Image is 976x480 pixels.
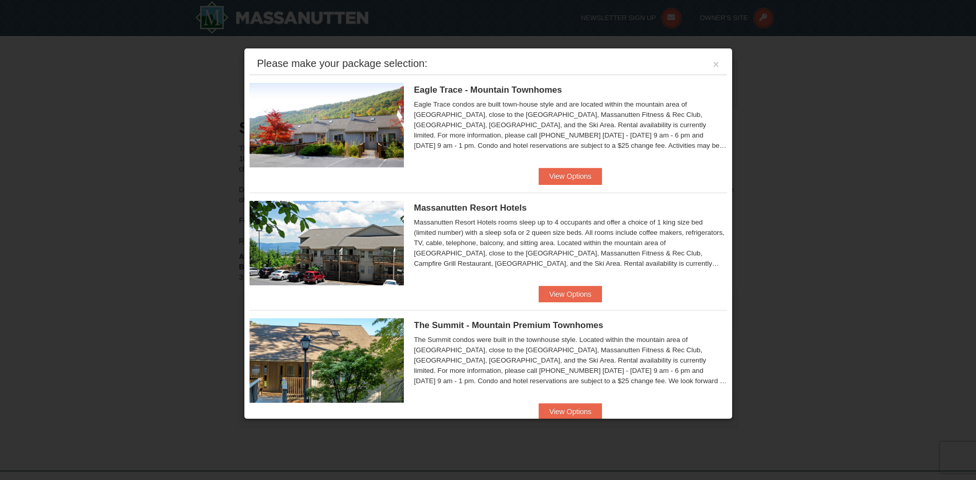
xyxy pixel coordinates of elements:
[539,403,601,420] button: View Options
[250,318,404,403] img: 19219034-1-0eee7e00.jpg
[414,85,562,95] span: Eagle Trace - Mountain Townhomes
[250,83,404,167] img: 19218983-1-9b289e55.jpg
[257,58,428,68] div: Please make your package selection:
[713,59,719,70] button: ×
[414,335,727,386] div: The Summit condos were built in the townhouse style. Located within the mountain area of [GEOGRAP...
[539,168,601,184] button: View Options
[250,201,404,285] img: 19219026-1-e3b4ac8e.jpg
[414,320,604,330] span: The Summit - Mountain Premium Townhomes
[414,203,527,213] span: Massanutten Resort Hotels
[414,217,727,269] div: Massanutten Resort Hotels rooms sleep up to 4 occupants and offer a choice of 1 king size bed (li...
[414,99,727,151] div: Eagle Trace condos are built town-house style and are located within the mountain area of [GEOGRA...
[539,286,601,302] button: View Options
